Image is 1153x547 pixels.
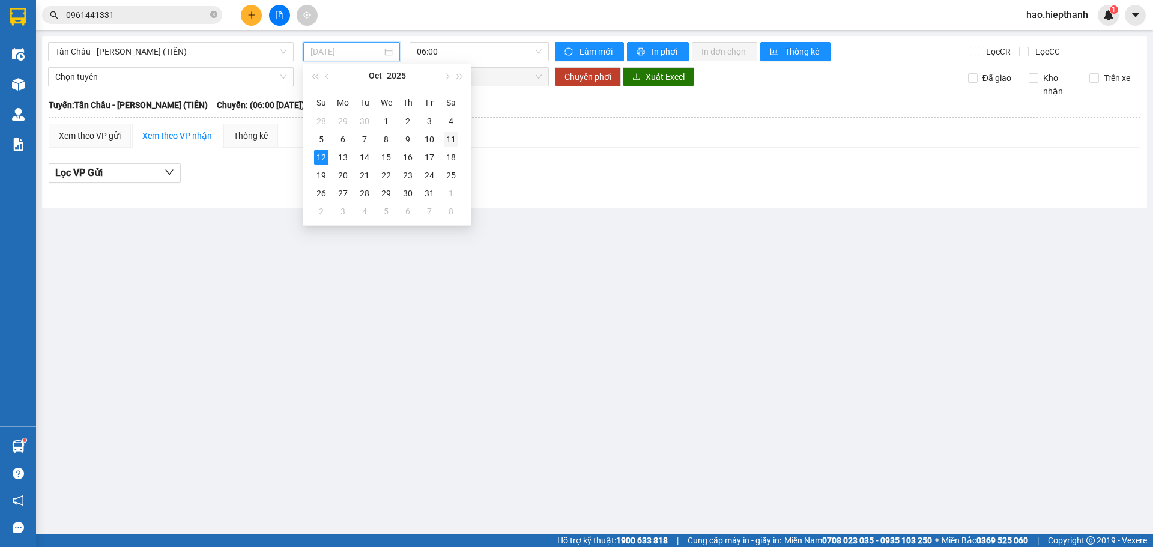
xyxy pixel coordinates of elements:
[422,186,437,201] div: 31
[440,112,462,130] td: 2025-10-04
[555,67,621,86] button: Chuyển phơi
[379,114,393,128] div: 1
[314,132,328,147] div: 5
[13,495,24,506] span: notification
[369,64,382,88] button: Oct
[1099,71,1135,85] span: Trên xe
[49,100,208,110] b: Tuyến: Tân Châu - [PERSON_NAME] (TIỀN)
[1017,7,1098,22] span: hao.hiepthanh
[760,42,831,61] button: bar-chartThống kê
[397,112,419,130] td: 2025-10-02
[555,42,624,61] button: syncLàm mới
[616,536,668,545] strong: 1900 633 818
[357,186,372,201] div: 28
[357,114,372,128] div: 30
[354,166,375,184] td: 2025-10-21
[375,93,397,112] th: We
[314,114,328,128] div: 28
[210,10,217,21] span: close-circle
[1038,71,1080,98] span: Kho nhận
[354,130,375,148] td: 2025-10-07
[310,130,332,148] td: 2025-10-05
[1130,10,1141,20] span: caret-down
[303,11,311,19] span: aim
[357,150,372,165] div: 14
[419,148,440,166] td: 2025-10-17
[419,166,440,184] td: 2025-10-24
[10,8,26,26] img: logo-vxr
[422,132,437,147] div: 10
[557,534,668,547] span: Hỗ trợ kỹ thuật:
[310,166,332,184] td: 2025-10-19
[332,148,354,166] td: 2025-10-13
[336,150,350,165] div: 13
[401,186,415,201] div: 30
[444,186,458,201] div: 1
[692,42,757,61] button: In đơn chọn
[401,204,415,219] div: 6
[310,202,332,220] td: 2025-11-02
[332,184,354,202] td: 2025-10-27
[379,186,393,201] div: 29
[310,93,332,112] th: Su
[784,534,932,547] span: Miền Nam
[332,93,354,112] th: Mo
[314,168,328,183] div: 19
[580,45,614,58] span: Làm mới
[247,11,256,19] span: plus
[354,184,375,202] td: 2025-10-28
[310,45,382,58] input: 12/10/2025
[375,112,397,130] td: 2025-10-01
[379,204,393,219] div: 5
[417,68,542,86] span: Chọn chuyến
[332,130,354,148] td: 2025-10-06
[379,132,393,147] div: 8
[357,204,372,219] div: 4
[419,130,440,148] td: 2025-10-10
[234,129,268,142] div: Thống kê
[440,93,462,112] th: Sa
[401,132,415,147] div: 9
[314,186,328,201] div: 26
[375,184,397,202] td: 2025-10-29
[55,43,286,61] span: Tân Châu - Hồ Chí Minh (TIỀN)
[444,204,458,219] div: 8
[440,130,462,148] td: 2025-10-11
[422,168,437,183] div: 24
[241,5,262,26] button: plus
[419,184,440,202] td: 2025-10-31
[440,202,462,220] td: 2025-11-08
[310,184,332,202] td: 2025-10-26
[444,168,458,183] div: 25
[217,98,304,112] span: Chuyến: (06:00 [DATE])
[375,166,397,184] td: 2025-10-22
[440,166,462,184] td: 2025-10-25
[357,168,372,183] div: 21
[627,42,689,61] button: printerIn phơi
[677,534,679,547] span: |
[336,204,350,219] div: 3
[444,114,458,128] div: 4
[397,166,419,184] td: 2025-10-23
[210,11,217,18] span: close-circle
[13,522,24,533] span: message
[935,538,939,543] span: ⚪️
[401,150,415,165] div: 16
[379,168,393,183] div: 22
[419,202,440,220] td: 2025-11-07
[332,112,354,130] td: 2025-09-29
[785,45,821,58] span: Thống kê
[422,114,437,128] div: 3
[310,148,332,166] td: 2025-10-12
[375,202,397,220] td: 2025-11-05
[336,114,350,128] div: 29
[440,184,462,202] td: 2025-11-01
[354,93,375,112] th: Tu
[297,5,318,26] button: aim
[1037,534,1039,547] span: |
[275,11,283,19] span: file-add
[12,78,25,91] img: warehouse-icon
[55,68,286,86] span: Chọn tuyến
[942,534,1028,547] span: Miền Bắc
[422,150,437,165] div: 17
